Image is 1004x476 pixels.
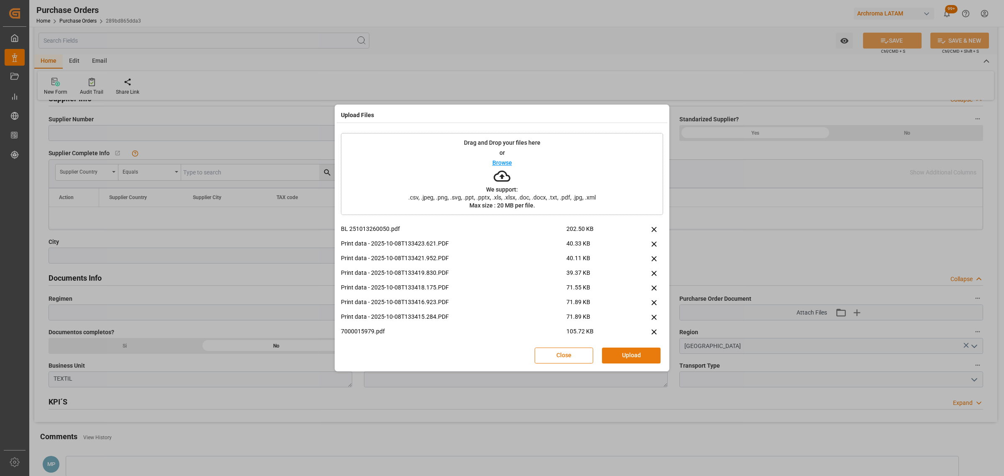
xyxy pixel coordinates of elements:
[566,327,623,342] span: 105.72 KB
[464,140,540,146] p: Drag and Drop your files here
[341,239,566,248] p: Print data - 2025-10-08T133423.621.PDF
[535,348,593,363] button: Close
[341,254,566,263] p: Print data - 2025-10-08T133421.952.PDF
[341,133,663,215] div: Drag and Drop your files hereorBrowseWe support:.csv, .jpeg, .png, .svg, .ppt, .pptx, .xls, .xlsx...
[566,283,623,298] span: 71.55 KB
[566,225,623,239] span: 202.50 KB
[403,194,601,200] span: .csv, .jpeg, .png, .svg, .ppt, .pptx, .xls, .xlsx, .doc, .docx, .txt, .pdf, .jpg, .xml
[566,239,623,254] span: 40.33 KB
[341,327,566,336] p: 7000015979.pdf
[566,312,623,327] span: 71.89 KB
[566,254,623,269] span: 40.11 KB
[341,269,566,277] p: Print data - 2025-10-08T133419.830.PDF
[341,225,566,233] p: BL 251013260050.pdf
[499,150,505,156] p: or
[602,348,661,363] button: Upload
[341,312,566,321] p: Print data - 2025-10-08T133415.284.PDF
[492,160,512,166] p: Browse
[469,202,535,208] p: Max size : 20 MB per file.
[566,269,623,283] span: 39.37 KB
[341,298,566,307] p: Print data - 2025-10-08T133416.923.PDF
[486,187,518,192] p: We support:
[341,283,566,292] p: Print data - 2025-10-08T133418.175.PDF
[566,298,623,312] span: 71.89 KB
[341,111,374,120] h4: Upload Files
